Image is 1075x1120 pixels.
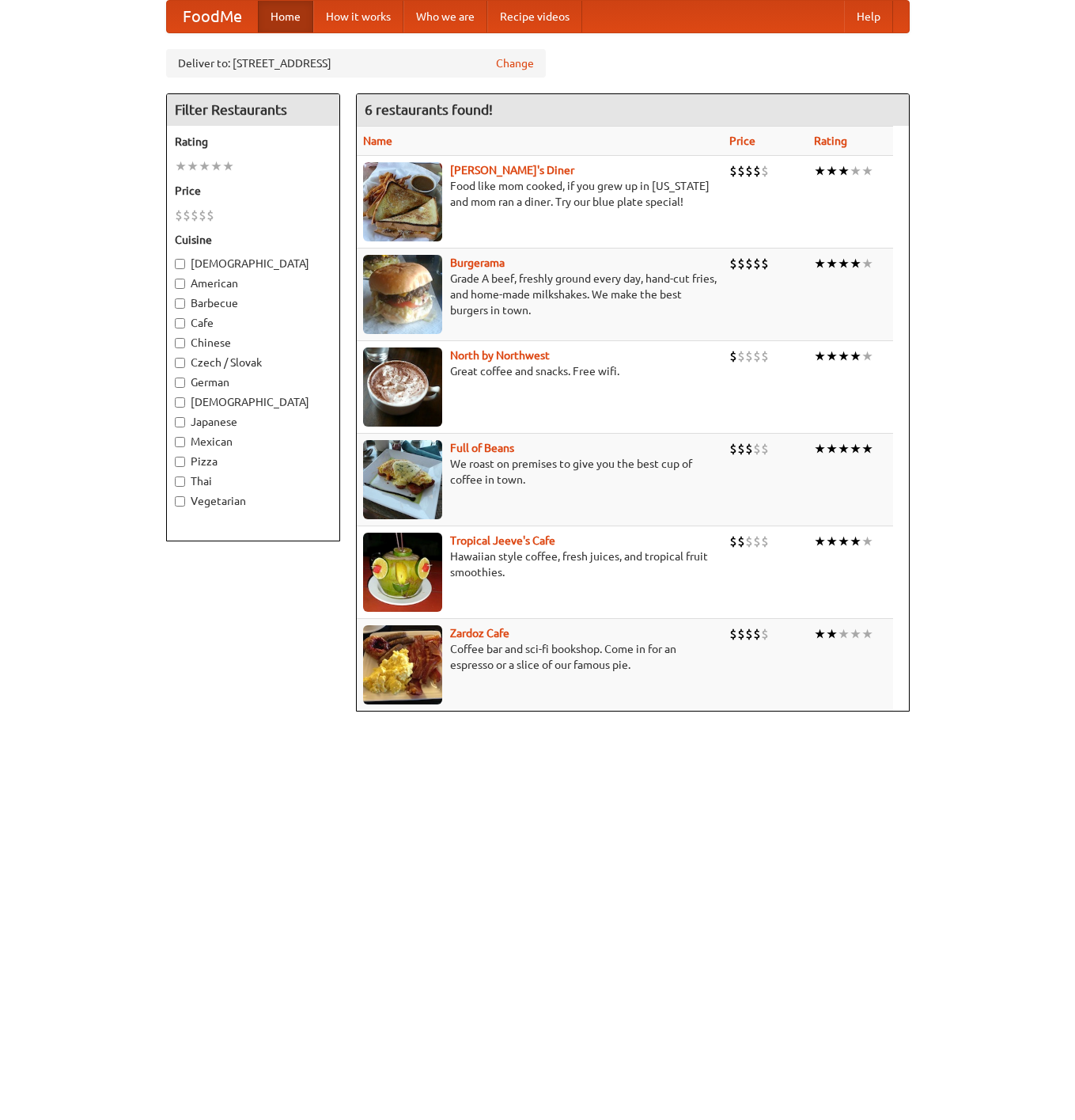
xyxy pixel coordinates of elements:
[175,335,331,351] label: Chinese
[258,1,313,32] a: Home
[363,440,442,519] img: beans.jpg
[761,533,769,550] li: $
[737,625,745,643] li: $
[175,338,185,348] input: Chinese
[838,625,850,643] li: ★
[850,625,861,643] li: ★
[175,378,185,388] input: German
[199,207,206,224] li: $
[826,255,838,272] li: ★
[363,255,442,334] img: burgerama.jpg
[175,476,185,487] input: Thai
[861,347,873,365] li: ★
[363,135,392,147] a: Name
[175,298,185,309] input: Barbecue
[175,355,331,370] label: Czech / Slovak
[737,533,745,550] li: $
[450,442,514,454] a: Full of Beans
[838,162,850,180] li: ★
[363,456,717,488] p: We roast on premises to give you the best cup of coffee in town.
[838,347,850,365] li: ★
[814,347,826,365] li: ★
[363,625,442,704] img: zardoz.jpg
[175,275,331,291] label: American
[183,207,191,224] li: $
[850,162,861,180] li: ★
[814,440,826,457] li: ★
[729,625,737,643] li: $
[826,440,838,457] li: ★
[175,315,331,331] label: Cafe
[175,358,185,368] input: Czech / Slovak
[745,162,753,180] li: $
[737,255,745,272] li: $
[844,1,893,32] a: Help
[187,158,199,175] li: ★
[175,434,331,450] label: Mexican
[761,440,769,457] li: $
[745,347,753,365] li: $
[175,454,331,469] label: Pizza
[761,625,769,643] li: $
[729,533,737,550] li: $
[753,533,761,550] li: $
[729,440,737,457] li: $
[850,347,861,365] li: ★
[403,1,487,32] a: Who we are
[450,627,509,640] a: Zardoz Cafe
[222,158,234,175] li: ★
[450,164,574,177] a: [PERSON_NAME]'s Diner
[761,162,769,180] li: $
[175,318,185,328] input: Cafe
[175,183,331,199] h5: Price
[175,259,185,269] input: [DEMOGRAPHIC_DATA]
[175,417,185,427] input: Japanese
[861,440,873,457] li: ★
[753,162,761,180] li: $
[861,625,873,643] li: ★
[175,397,185,408] input: [DEMOGRAPHIC_DATA]
[753,255,761,272] li: $
[175,295,331,311] label: Barbecue
[363,271,717,318] p: Grade A beef, freshly ground every day, hand-cut fries, and home-made milkshakes. We make the bes...
[745,255,753,272] li: $
[487,1,582,32] a: Recipe videos
[450,256,505,269] b: Burgerama
[175,473,331,489] label: Thai
[850,533,861,550] li: ★
[206,207,214,224] li: $
[175,496,185,507] input: Vegetarian
[753,625,761,643] li: $
[175,134,331,150] h5: Rating
[826,533,838,550] li: ★
[729,255,737,272] li: $
[363,347,442,427] img: north.jpg
[450,349,550,362] a: North by Northwest
[191,207,199,224] li: $
[838,533,850,550] li: ★
[175,437,185,447] input: Mexican
[753,347,761,365] li: $
[814,135,847,147] a: Rating
[175,374,331,390] label: German
[729,135,755,147] a: Price
[363,533,442,612] img: jeeves.jpg
[814,255,826,272] li: ★
[729,162,737,180] li: $
[175,207,183,224] li: $
[861,533,873,550] li: ★
[745,533,753,550] li: $
[175,414,331,430] label: Japanese
[814,533,826,550] li: ★
[753,440,761,457] li: $
[814,162,826,180] li: ★
[737,440,745,457] li: $
[838,255,850,272] li: ★
[166,49,546,78] div: Deliver to: [STREET_ADDRESS]
[450,534,555,547] a: Tropical Jeeve's Cafe
[199,158,210,175] li: ★
[761,255,769,272] li: $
